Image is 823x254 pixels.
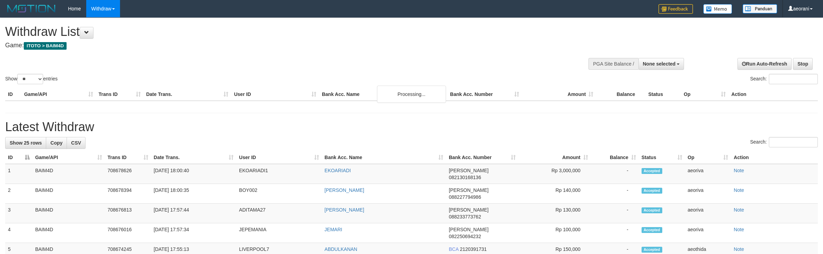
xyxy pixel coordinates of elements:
[32,151,105,164] th: Game/API: activate to sort column ascending
[151,151,237,164] th: Date Trans.: activate to sort column ascending
[734,227,744,232] a: Note
[5,120,818,134] h1: Latest Withdraw
[449,207,488,213] span: [PERSON_NAME]
[5,88,21,101] th: ID
[17,74,43,84] select: Showentries
[743,4,777,13] img: panduan.png
[325,246,357,252] a: ABDULKANAN
[645,88,681,101] th: Status
[518,184,591,204] td: Rp 140,000
[143,88,231,101] th: Date Trans.
[105,204,151,223] td: 708676813
[731,151,818,164] th: Action
[518,164,591,184] td: Rp 3,000,000
[596,88,645,101] th: Balance
[591,184,639,204] td: -
[681,88,728,101] th: Op
[522,88,596,101] th: Amount
[5,151,32,164] th: ID: activate to sort column descending
[46,137,67,149] a: Copy
[591,151,639,164] th: Balance: activate to sort column ascending
[769,137,818,147] input: Search:
[5,137,46,149] a: Show 25 rows
[5,74,58,84] label: Show entries
[105,151,151,164] th: Trans ID: activate to sort column ascending
[447,88,522,101] th: Bank Acc. Number
[151,164,237,184] td: [DATE] 18:00:40
[449,187,488,193] span: [PERSON_NAME]
[319,88,447,101] th: Bank Acc. Name
[734,207,744,213] a: Note
[96,88,143,101] th: Trans ID
[105,223,151,243] td: 708676016
[449,234,481,239] span: Copy 082250694232 to clipboard
[32,164,105,184] td: BAIM4D
[642,188,662,194] span: Accepted
[685,223,731,243] td: aeoriva
[236,164,322,184] td: EKOARIADI1
[10,140,42,146] span: Show 25 rows
[449,168,488,173] span: [PERSON_NAME]
[449,194,481,200] span: Copy 088227794986 to clipboard
[750,74,818,84] label: Search:
[460,246,487,252] span: Copy 2120391731 to clipboard
[642,227,662,233] span: Accepted
[32,223,105,243] td: BAIM4D
[5,223,32,243] td: 4
[21,88,96,101] th: Game/API
[591,223,639,243] td: -
[734,168,744,173] a: Note
[591,204,639,223] td: -
[638,58,684,70] button: None selected
[734,246,744,252] a: Note
[377,86,446,103] div: Processing...
[325,168,351,173] a: EKOARIADI
[236,151,322,164] th: User ID: activate to sort column ascending
[643,61,676,67] span: None selected
[518,223,591,243] td: Rp 100,000
[685,164,731,184] td: aeoriva
[105,184,151,204] td: 708678394
[793,58,813,70] a: Stop
[231,88,319,101] th: User ID
[105,164,151,184] td: 708678626
[737,58,792,70] a: Run Auto-Refresh
[32,204,105,223] td: BAIM4D
[449,246,458,252] span: BCA
[50,140,62,146] span: Copy
[5,164,32,184] td: 1
[5,3,58,14] img: MOTION_logo.png
[325,207,364,213] a: [PERSON_NAME]
[449,214,481,219] span: Copy 088233773762 to clipboard
[151,184,237,204] td: [DATE] 18:00:35
[325,187,364,193] a: [PERSON_NAME]
[769,74,818,84] input: Search:
[236,184,322,204] td: BOY002
[325,227,342,232] a: JEMARI
[449,175,481,180] span: Copy 082130168136 to clipboard
[5,25,542,39] h1: Withdraw List
[5,184,32,204] td: 2
[446,151,518,164] th: Bank Acc. Number: activate to sort column ascending
[588,58,638,70] div: PGA Site Balance /
[236,223,322,243] td: JEPEMANIA
[639,151,685,164] th: Status: activate to sort column ascending
[449,227,488,232] span: [PERSON_NAME]
[728,88,818,101] th: Action
[518,204,591,223] td: Rp 130,000
[67,137,86,149] a: CSV
[685,151,731,164] th: Op: activate to sort column ascending
[591,164,639,184] td: -
[734,187,744,193] a: Note
[71,140,81,146] span: CSV
[642,207,662,213] span: Accepted
[685,184,731,204] td: aeoriva
[685,204,731,223] td: aeoriva
[151,223,237,243] td: [DATE] 17:57:34
[322,151,446,164] th: Bank Acc. Name: activate to sort column ascending
[236,204,322,223] td: ADITAMA27
[642,247,662,253] span: Accepted
[151,204,237,223] td: [DATE] 17:57:44
[24,42,67,50] span: ITOTO > BAIM4D
[703,4,732,14] img: Button%20Memo.svg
